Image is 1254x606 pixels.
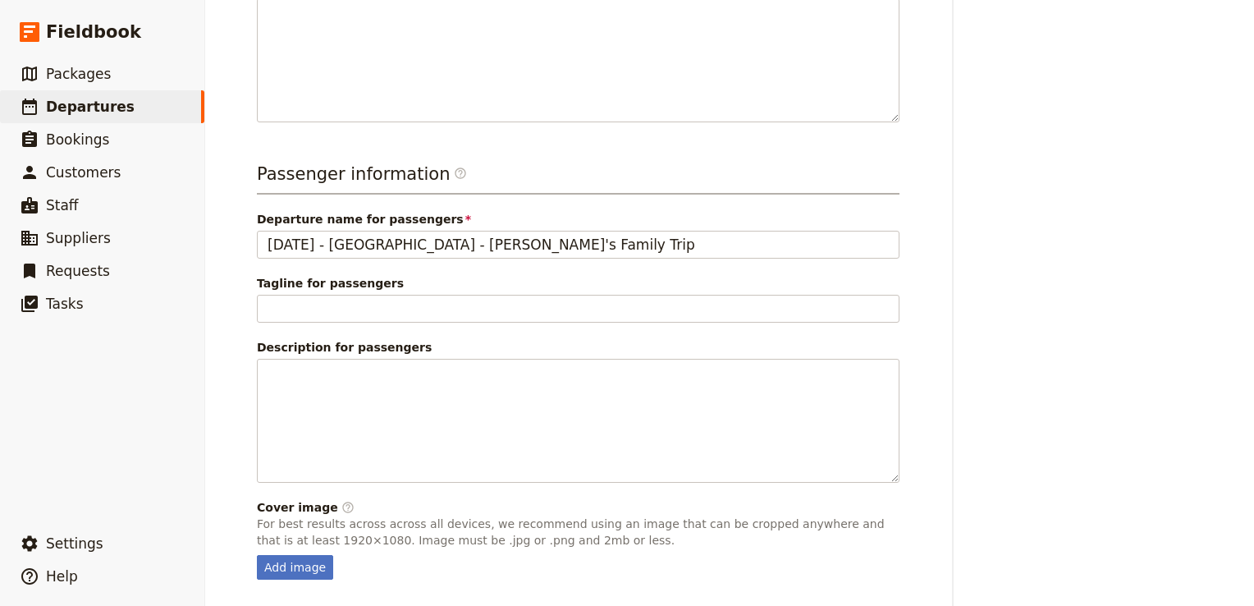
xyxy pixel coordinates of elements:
[257,339,899,356] div: Description for passengers
[257,275,899,292] span: Tagline for passengers
[46,296,84,312] span: Tasks
[46,230,111,246] span: Suppliers
[454,167,467,180] span: ​
[46,197,79,213] span: Staff
[46,99,135,115] span: Departures
[257,499,899,516] div: Cover image
[257,555,333,580] div: Add image
[46,20,141,44] span: Fieldbook
[46,263,110,279] span: Requests
[341,501,355,514] span: ​
[257,231,899,259] input: Departure name for passengers
[257,162,899,195] h3: Passenger information
[257,295,899,323] input: Tagline for passengers
[46,535,103,552] span: Settings
[257,211,899,227] span: Departure name for passengers
[46,66,111,82] span: Packages
[454,167,467,186] span: ​
[257,516,899,549] p: For best results across across all devices, we recommend using an image that can be cropped anywh...
[46,131,109,148] span: Bookings
[46,164,121,181] span: Customers
[46,568,78,585] span: Help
